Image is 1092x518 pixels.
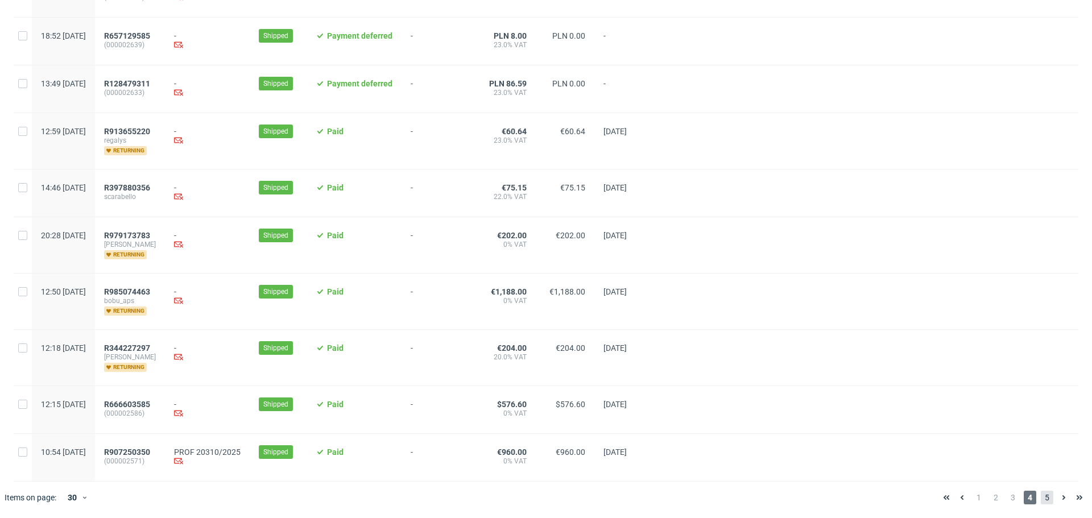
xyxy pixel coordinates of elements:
[41,79,86,88] span: 13:49 [DATE]
[41,31,86,40] span: 18:52 [DATE]
[104,306,147,316] span: returning
[174,31,241,51] div: -
[603,400,627,409] span: [DATE]
[494,31,527,40] span: PLN 8.00
[327,231,344,240] span: Paid
[552,79,585,88] span: PLN 0.00
[411,343,466,372] span: -
[411,183,466,203] span: -
[104,400,152,409] a: R666603585
[603,343,627,353] span: [DATE]
[104,31,150,40] span: R657129585
[174,287,241,307] div: -
[104,409,156,418] span: (000002586)
[556,447,585,457] span: €960.00
[327,400,344,409] span: Paid
[41,127,86,136] span: 12:59 [DATE]
[327,79,392,88] span: Payment deferred
[104,127,150,136] span: R913655220
[104,363,147,372] span: returning
[485,192,527,201] span: 22.0% VAT
[104,447,150,457] span: R907250350
[485,88,527,97] span: 23.0% VAT
[41,231,86,240] span: 20:28 [DATE]
[104,146,147,155] span: returning
[104,40,156,49] span: (000002639)
[174,447,241,457] a: PROF 20310/2025
[41,447,86,457] span: 10:54 [DATE]
[485,40,527,49] span: 23.0% VAT
[263,78,288,89] span: Shipped
[497,343,527,353] span: €204.00
[603,127,627,136] span: [DATE]
[485,136,527,145] span: 23.0% VAT
[603,31,647,51] span: -
[411,400,466,420] span: -
[5,492,56,503] span: Items on page:
[263,399,288,409] span: Shipped
[603,287,627,296] span: [DATE]
[560,183,585,192] span: €75.15
[1041,491,1053,504] span: 5
[104,31,152,40] a: R657129585
[489,79,527,88] span: PLN 86.59
[502,183,527,192] span: €75.15
[104,296,156,305] span: bobu_aps
[603,447,627,457] span: [DATE]
[263,447,288,457] span: Shipped
[1024,491,1036,504] span: 4
[104,231,152,240] a: R979173783
[327,183,344,192] span: Paid
[556,343,585,353] span: €204.00
[174,400,241,420] div: -
[411,447,466,467] span: -
[104,447,152,457] a: R907250350
[104,400,150,409] span: R666603585
[104,231,150,240] span: R979173783
[41,287,86,296] span: 12:50 [DATE]
[603,79,647,99] span: -
[485,240,527,249] span: 0% VAT
[104,457,156,466] span: (000002571)
[263,183,288,193] span: Shipped
[104,287,150,296] span: R985074463
[104,127,152,136] a: R913655220
[411,31,466,51] span: -
[41,400,86,409] span: 12:15 [DATE]
[485,409,527,418] span: 0% VAT
[556,400,585,409] span: $576.60
[603,231,627,240] span: [DATE]
[104,287,152,296] a: R985074463
[502,127,527,136] span: €60.64
[263,126,288,136] span: Shipped
[263,343,288,353] span: Shipped
[263,31,288,41] span: Shipped
[263,287,288,297] span: Shipped
[104,136,156,145] span: regalys
[497,231,527,240] span: €202.00
[104,192,156,201] span: scarabello
[327,31,392,40] span: Payment deferred
[174,343,241,363] div: -
[485,353,527,362] span: 20.0% VAT
[549,287,585,296] span: €1,188.00
[497,447,527,457] span: €960.00
[560,127,585,136] span: €60.64
[263,230,288,241] span: Shipped
[1007,491,1019,504] span: 3
[556,231,585,240] span: €202.00
[485,457,527,466] span: 0% VAT
[104,343,150,353] span: R344227297
[104,183,152,192] a: R397880356
[491,287,527,296] span: €1,188.00
[41,343,86,353] span: 12:18 [DATE]
[104,79,150,88] span: R128479311
[41,183,86,192] span: 14:46 [DATE]
[174,79,241,99] div: -
[61,490,81,505] div: 30
[104,88,156,97] span: (000002633)
[411,127,466,155] span: -
[411,287,466,316] span: -
[104,79,152,88] a: R128479311
[485,296,527,305] span: 0% VAT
